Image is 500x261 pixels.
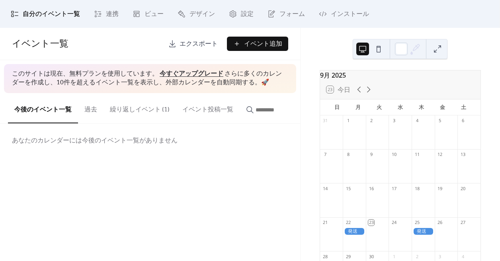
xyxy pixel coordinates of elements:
div: 日 [326,99,348,115]
a: フォーム [262,3,311,25]
button: イベント追加 [227,37,288,51]
div: 13 [460,152,466,158]
a: 自分のイベント一覧 [5,3,86,25]
button: イベント投稿一覧 [176,93,240,123]
div: 11 [414,152,420,158]
span: イベント追加 [244,39,282,49]
span: 連携 [106,10,119,19]
div: 31 [322,118,328,124]
div: 19 [437,185,443,191]
div: 7 [322,152,328,158]
div: 20 [460,185,466,191]
div: 6 [460,118,466,124]
span: 自分のイベント一覧 [23,10,80,19]
div: 5 [437,118,443,124]
div: 24 [391,220,397,226]
div: 21 [322,220,328,226]
div: 22 [345,220,351,226]
div: 25 [414,220,420,226]
span: イベント一覧 [12,35,68,53]
div: 12 [437,152,443,158]
span: デザイン [189,10,215,19]
div: 3 [437,253,443,259]
div: 4 [460,253,466,259]
div: 27 [460,220,466,226]
div: 4 [414,118,420,124]
div: 23 [368,220,374,226]
a: エクスポート [162,37,224,51]
a: デザイン [172,3,221,25]
span: このサイトは現在、無料プランを使用しています。 さらに多くのカレンダーを作成し、10件を超えるイベント一覧を表示し、外部カレンダーを自動同期する。 🚀 [12,70,288,88]
a: インストール [313,3,375,25]
button: 過去 [78,93,104,123]
div: 15 [345,185,351,191]
div: 発送 [343,228,366,235]
div: 16 [368,185,374,191]
button: 今後のイベント一覧 [8,93,78,123]
div: 10 [391,152,397,158]
div: 17 [391,185,397,191]
div: 9 [368,152,374,158]
div: 水 [390,99,411,115]
div: 火 [369,99,390,115]
span: エクスポート [180,39,218,49]
div: 26 [437,220,443,226]
div: 月 [348,99,369,115]
a: 連携 [88,3,125,25]
div: 1 [391,253,397,259]
span: ビュー [145,10,164,19]
div: 2 [414,253,420,259]
div: 18 [414,185,420,191]
span: あなたのカレンダーには今後のイベント一覧がありません [12,136,178,146]
div: 8 [345,152,351,158]
a: 今すぐアップグレード [160,68,223,80]
a: 設定 [223,3,260,25]
a: ビュー [127,3,170,25]
div: 30 [368,253,374,259]
div: 9月 2025 [320,70,480,80]
div: 14 [322,185,328,191]
div: 3 [391,118,397,124]
div: 2 [368,118,374,124]
span: フォーム [279,10,305,19]
div: 金 [432,99,453,115]
div: 28 [322,253,328,259]
div: 土 [453,99,474,115]
span: 設定 [241,10,254,19]
button: 繰り返しイベント (1) [104,93,176,123]
div: 29 [345,253,351,259]
div: 木 [411,99,432,115]
div: 1 [345,118,351,124]
div: 発送 [412,228,435,235]
span: インストール [331,10,369,19]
